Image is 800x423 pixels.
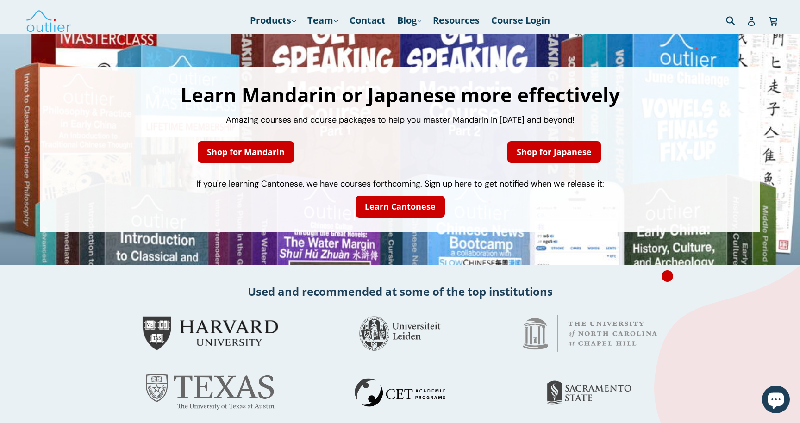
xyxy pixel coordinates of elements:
a: Products [245,12,300,29]
input: Search [724,11,749,30]
inbox-online-store-chat: Shopify online store chat [759,386,793,416]
a: Shop for Mandarin [198,141,294,163]
img: Outlier Linguistics [25,7,72,34]
a: Blog [393,12,426,29]
a: Resources [428,12,484,29]
a: Learn Cantonese [356,196,445,218]
a: Shop for Japanese [507,141,601,163]
h1: Learn Mandarin or Japanese more effectively [49,85,750,105]
a: Contact [345,12,390,29]
span: Amazing courses and course packages to help you master Mandarin in [DATE] and beyond! [226,114,575,125]
a: Course Login [487,12,555,29]
a: Team [303,12,343,29]
span: If you're learning Cantonese, we have courses forthcoming. Sign up here to get notified when we r... [196,178,604,189]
